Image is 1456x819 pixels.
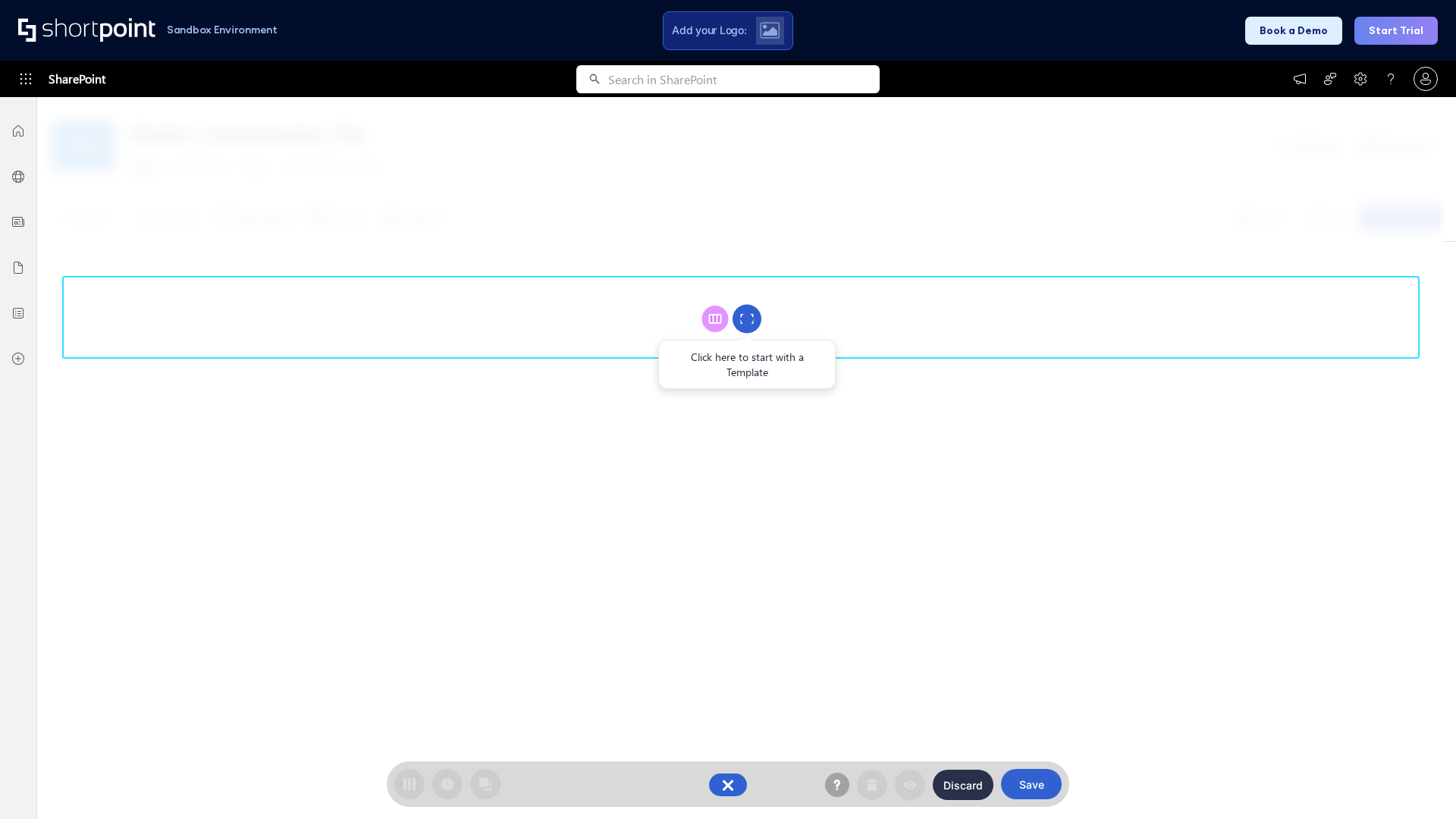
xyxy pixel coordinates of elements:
[49,61,105,97] span: SharePoint
[760,22,780,39] img: Upload logo
[1380,746,1456,819] iframe: Chat Widget
[167,26,278,34] h1: Sandbox Environment
[1001,769,1062,799] button: Save
[608,65,880,93] input: Search in SharePoint
[1354,17,1438,45] button: Start Trial
[672,24,746,37] span: Add your Logo:
[933,770,993,800] button: Discard
[1245,17,1342,45] button: Book a Demo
